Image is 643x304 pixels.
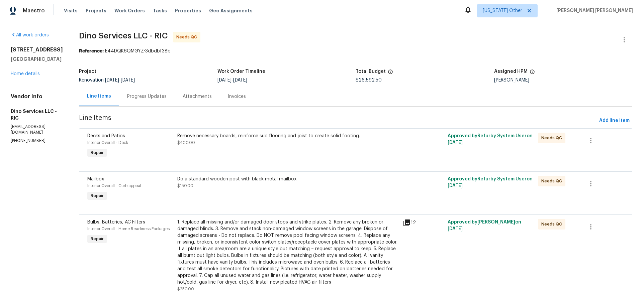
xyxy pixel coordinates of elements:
[153,8,167,13] span: Tasks
[356,69,386,74] h5: Total Budget
[79,115,596,127] span: Line Items
[121,78,135,83] span: [DATE]
[88,149,106,156] span: Repair
[79,49,104,53] b: Reference:
[233,78,247,83] span: [DATE]
[356,78,382,83] span: $26,592.50
[86,7,106,14] span: Projects
[87,93,111,100] div: Line Items
[177,141,195,145] span: $400.00
[11,138,63,144] p: [PHONE_NUMBER]
[177,176,398,182] div: Do a standard wooden post with black metal mailbox
[599,117,630,125] span: Add line item
[175,7,201,14] span: Properties
[541,178,565,184] span: Needs QC
[483,7,522,14] span: [US_STATE] Other
[541,221,565,227] span: Needs QC
[87,220,145,224] span: Bulbs, Batteries, AC Filters
[448,140,463,145] span: [DATE]
[494,78,633,83] div: [PERSON_NAME]
[87,184,141,188] span: Interior Overall - Curb appeal
[530,69,535,78] span: The hpm assigned to this work order.
[448,134,533,145] span: Approved by Refurby System User on
[11,56,63,62] h5: [GEOGRAPHIC_DATA]
[176,34,200,40] span: Needs QC
[177,133,398,139] div: Remove necessary boards, reinforce sub flooring and joist to create solid footing.
[11,93,63,100] h4: Vendor Info
[177,287,194,291] span: $250.00
[87,177,104,181] span: Mailbox
[11,108,63,121] h5: Dino Services LLC - RIC
[105,78,119,83] span: [DATE]
[217,78,247,83] span: -
[127,93,167,100] div: Progress Updates
[228,93,246,100] div: Invoices
[64,7,78,14] span: Visits
[448,177,533,188] span: Approved by Refurby System User on
[105,78,135,83] span: -
[177,184,193,188] span: $150.00
[79,32,168,40] span: Dino Services LLC - RIC
[79,78,135,83] span: Renovation
[87,141,128,145] span: Interior Overall - Deck
[11,71,40,76] a: Home details
[183,93,212,100] div: Attachments
[11,124,63,135] p: [EMAIL_ADDRESS][DOMAIN_NAME]
[403,219,444,227] div: 12
[87,227,170,231] span: Interior Overall - Home Readiness Packages
[177,219,398,286] div: 1. Replace all missing and/or damaged door stops and strike plates. 2. Remove any broken or damag...
[554,7,633,14] span: [PERSON_NAME] [PERSON_NAME]
[448,220,521,231] span: Approved by [PERSON_NAME] on
[11,46,63,53] h2: [STREET_ADDRESS]
[88,192,106,199] span: Repair
[23,7,45,14] span: Maestro
[217,78,232,83] span: [DATE]
[209,7,253,14] span: Geo Assignments
[88,236,106,242] span: Repair
[448,183,463,188] span: [DATE]
[388,69,393,78] span: The total cost of line items that have been proposed by Opendoor. This sum includes line items th...
[596,115,632,127] button: Add line item
[541,135,565,141] span: Needs QC
[87,134,125,138] span: Decks and Patios
[79,69,96,74] h5: Project
[217,69,265,74] h5: Work Order Timeline
[114,7,145,14] span: Work Orders
[448,226,463,231] span: [DATE]
[494,69,528,74] h5: Assigned HPM
[11,33,49,37] a: All work orders
[79,48,632,54] div: E44DQK6QMGYZ-3dbdbf38b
